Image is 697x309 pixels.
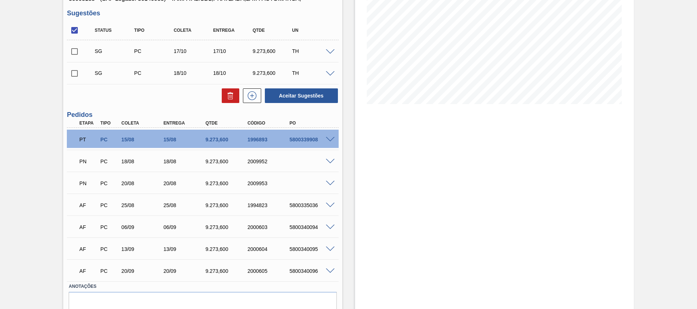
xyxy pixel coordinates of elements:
[245,246,293,252] div: 2000604
[119,224,167,230] div: 06/09/2025
[79,246,98,252] p: AF
[119,159,167,164] div: 18/08/2025
[245,224,293,230] div: 2000603
[79,202,98,208] p: AF
[290,70,334,76] div: TH
[161,180,209,186] div: 20/08/2025
[261,88,339,104] div: Aceitar Sugestões
[132,28,176,33] div: Tipo
[79,224,98,230] p: AF
[245,202,293,208] div: 1994823
[77,175,99,191] div: Pedido em Negociação
[251,70,294,76] div: 9.273,600
[161,137,209,142] div: 15/08/2025
[203,159,251,164] div: 9.273,600
[290,48,334,54] div: TH
[119,246,167,252] div: 13/09/2025
[245,180,293,186] div: 2009953
[172,70,216,76] div: 18/10/2025
[79,268,98,274] p: AF
[99,246,121,252] div: Pedido de Compra
[203,224,251,230] div: 9.273,600
[99,137,121,142] div: Pedido de Compra
[79,137,98,142] p: PT
[211,48,255,54] div: 17/10/2025
[99,121,121,126] div: Tipo
[67,111,338,119] h3: Pedidos
[211,70,255,76] div: 18/10/2025
[203,180,251,186] div: 9.273,600
[290,28,334,33] div: UN
[265,88,338,103] button: Aceitar Sugestões
[99,268,121,274] div: Pedido de Compra
[99,202,121,208] div: Pedido de Compra
[211,28,255,33] div: Entrega
[77,153,99,169] div: Pedido em Negociação
[161,268,209,274] div: 20/09/2025
[239,88,261,103] div: Nova sugestão
[77,197,99,213] div: Aguardando Faturamento
[218,88,239,103] div: Excluir Sugestões
[287,224,335,230] div: 5800340094
[119,121,167,126] div: Coleta
[99,180,121,186] div: Pedido de Compra
[203,121,251,126] div: Qtde
[287,268,335,274] div: 5800340096
[93,48,137,54] div: Sugestão Criada
[251,28,294,33] div: Qtde
[132,48,176,54] div: Pedido de Compra
[93,28,137,33] div: Status
[161,121,209,126] div: Entrega
[161,224,209,230] div: 06/09/2025
[77,131,99,148] div: Pedido em Trânsito
[67,9,338,17] h3: Sugestões
[287,121,335,126] div: PO
[203,246,251,252] div: 9.273,600
[79,180,98,186] p: PN
[69,281,336,292] label: Anotações
[161,159,209,164] div: 18/08/2025
[77,241,99,257] div: Aguardando Faturamento
[79,159,98,164] p: PN
[119,202,167,208] div: 25/08/2025
[287,202,335,208] div: 5800335036
[172,28,216,33] div: Coleta
[203,137,251,142] div: 9.273,600
[245,137,293,142] div: 1996893
[119,137,167,142] div: 15/08/2025
[119,180,167,186] div: 20/08/2025
[161,246,209,252] div: 13/09/2025
[99,224,121,230] div: Pedido de Compra
[203,202,251,208] div: 9.273,600
[132,70,176,76] div: Pedido de Compra
[251,48,294,54] div: 9.273,600
[287,137,335,142] div: 5800339908
[77,263,99,279] div: Aguardando Faturamento
[245,121,293,126] div: Código
[77,219,99,235] div: Aguardando Faturamento
[203,268,251,274] div: 9.273,600
[287,246,335,252] div: 5800340095
[99,159,121,164] div: Pedido de Compra
[119,268,167,274] div: 20/09/2025
[77,121,99,126] div: Etapa
[93,70,137,76] div: Sugestão Criada
[172,48,216,54] div: 17/10/2025
[245,268,293,274] div: 2000605
[161,202,209,208] div: 25/08/2025
[245,159,293,164] div: 2009952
